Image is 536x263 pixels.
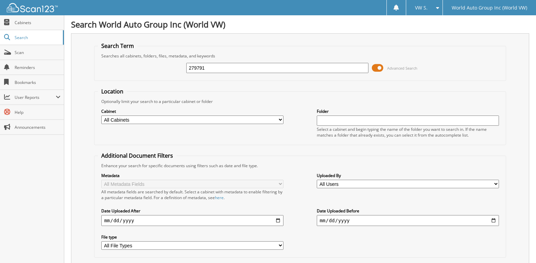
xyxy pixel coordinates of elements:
label: Date Uploaded Before [317,208,499,214]
span: Reminders [15,65,60,70]
label: Metadata [101,173,283,178]
span: Scan [15,50,60,55]
img: scan123-logo-white.svg [7,3,58,12]
legend: Additional Document Filters [98,152,176,159]
span: User Reports [15,94,56,100]
span: Help [15,109,60,115]
label: Uploaded By [317,173,499,178]
label: File type [101,234,283,240]
div: All metadata fields are searched by default. Select a cabinet with metadata to enable filtering b... [101,189,283,200]
div: Optionally limit your search to a particular cabinet or folder [98,99,502,104]
h1: Search World Auto Group Inc (World VW) [71,19,529,30]
span: VW S. [415,6,428,10]
iframe: Chat Widget [502,230,536,263]
legend: Search Term [98,42,137,50]
div: Select a cabinet and begin typing the name of the folder you want to search in. If the name match... [317,126,499,138]
label: Folder [317,108,499,114]
div: Enhance your search for specific documents using filters such as date and file type. [98,163,502,169]
span: Cabinets [15,20,60,25]
span: World Auto Group Inc (World VW) [452,6,527,10]
div: Searches all cabinets, folders, files, metadata, and keywords [98,53,502,59]
label: Cabinet [101,108,283,114]
input: end [317,215,499,226]
label: Date Uploaded After [101,208,283,214]
a: here [215,195,224,200]
legend: Location [98,88,127,95]
span: Search [15,35,59,40]
span: Announcements [15,124,60,130]
span: Bookmarks [15,80,60,85]
span: Advanced Search [387,66,417,71]
input: start [101,215,283,226]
